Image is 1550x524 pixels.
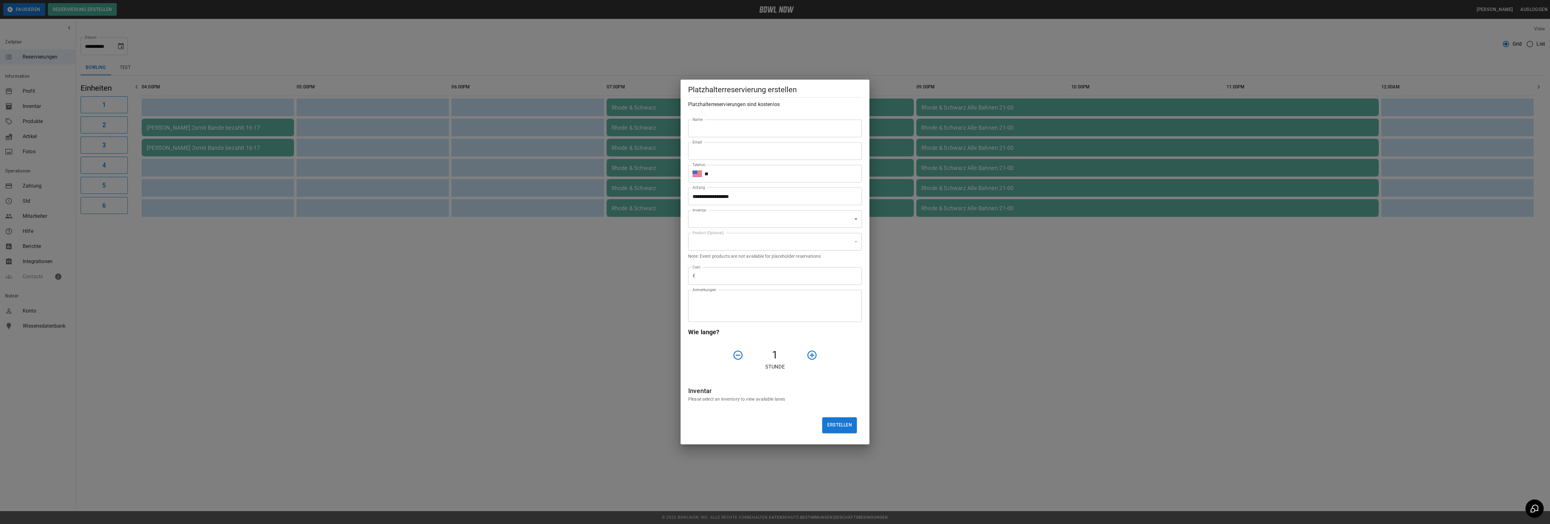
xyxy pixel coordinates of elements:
div: ​ [688,233,862,251]
label: Anfang [693,185,705,190]
h5: Platzhalterreservierung erstellen [688,85,862,95]
label: Telefon [693,162,705,167]
input: Choose date, selected date is Oct 9, 2025 [688,188,857,205]
p: Please select an inventory to view available lanes [688,396,862,402]
h6: Wie lange? [688,327,862,337]
p: € [693,272,695,280]
p: Stunde [688,363,862,371]
div: ​ [688,210,862,228]
p: Note: Event products are not available for placeholder reservations [688,253,862,259]
h4: 1 [746,348,804,362]
h6: Inventar [688,386,862,396]
button: Select country [693,169,702,178]
button: Erstellen [822,417,857,433]
h6: Platzhalterreservierungen sind kostenlos [688,100,862,109]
